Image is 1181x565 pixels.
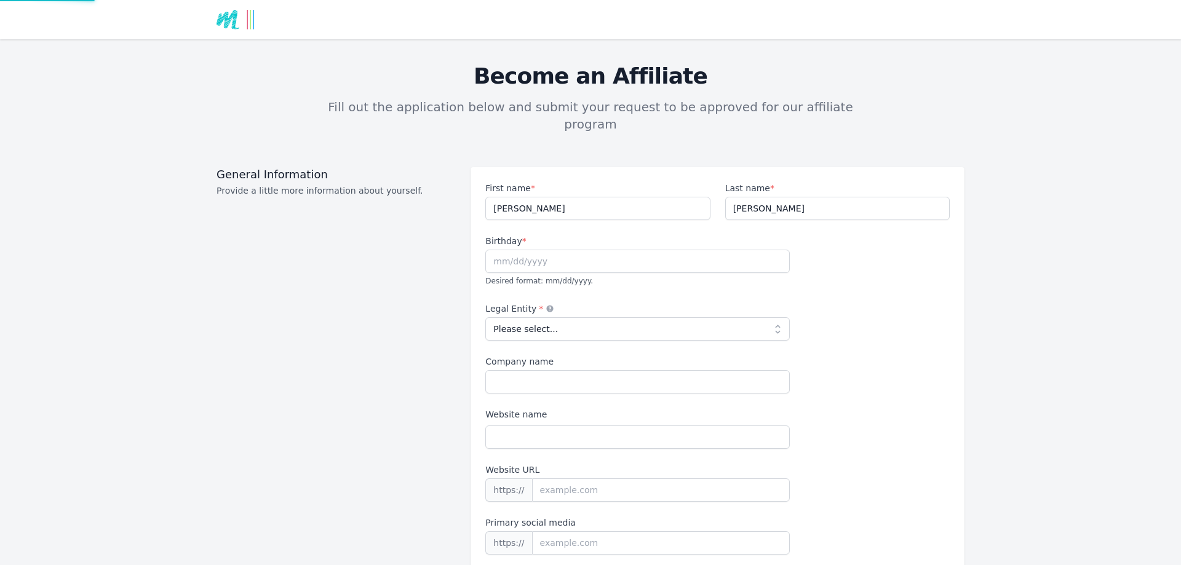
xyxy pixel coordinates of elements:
label: Website name [485,408,790,421]
label: Last name [725,182,950,194]
h3: General Information [217,167,456,182]
input: example.com [532,531,790,555]
label: First name [485,182,710,194]
label: Primary social media [485,516,790,529]
input: mm/dd/yyyy [485,250,790,273]
label: Company name [485,355,790,368]
p: Fill out the application below and submit your request to be approved for our affiliate program [315,98,866,133]
span: Desired format: mm/dd/yyyy. [485,277,593,285]
label: Website URL [485,464,790,476]
p: Provide a little more information about yourself. [217,184,456,197]
label: Legal Entity [485,302,790,315]
span: https:// [485,478,531,502]
h3: Become an Affiliate [217,64,964,89]
span: https:// [485,531,531,555]
label: Birthday [485,235,790,247]
input: example.com [532,478,790,502]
